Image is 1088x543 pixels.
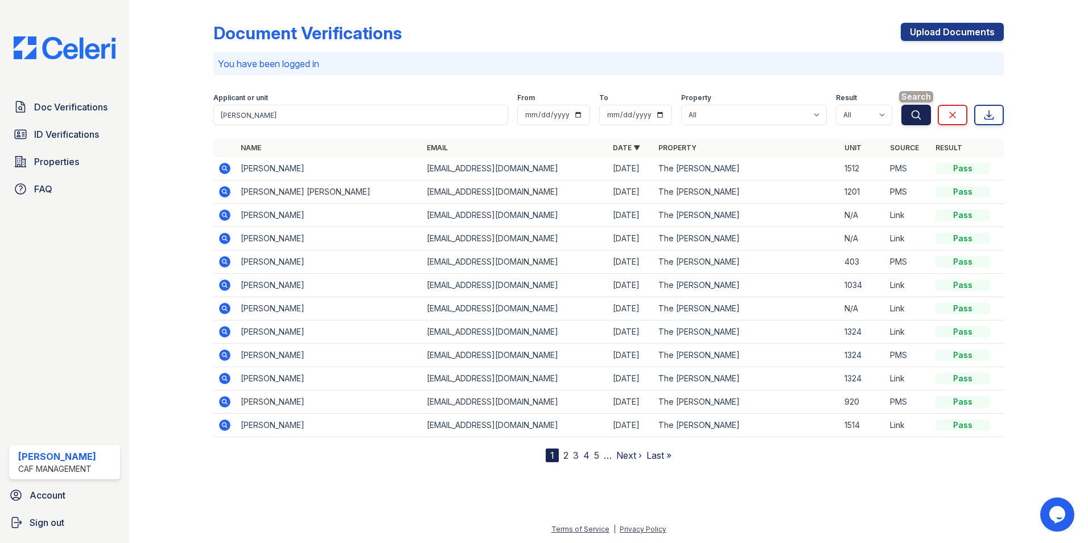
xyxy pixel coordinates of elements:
a: Sign out [5,511,125,534]
td: [DATE] [608,274,654,297]
td: [PERSON_NAME] [236,227,422,250]
td: [EMAIL_ADDRESS][DOMAIN_NAME] [422,274,608,297]
td: The [PERSON_NAME] [654,274,840,297]
td: [DATE] [608,180,654,204]
div: Pass [935,256,990,268]
span: Properties [34,155,79,168]
td: [EMAIL_ADDRESS][DOMAIN_NAME] [422,227,608,250]
td: Link [885,320,931,344]
td: PMS [885,344,931,367]
a: Source [890,143,919,152]
label: Result [836,93,857,102]
td: [EMAIL_ADDRESS][DOMAIN_NAME] [422,250,608,274]
a: Upload Documents [901,23,1004,41]
td: N/A [840,227,885,250]
td: PMS [885,390,931,414]
td: [EMAIL_ADDRESS][DOMAIN_NAME] [422,390,608,414]
td: [DATE] [608,367,654,390]
input: Search by name, email, or unit number [213,105,508,125]
a: ID Verifications [9,123,120,146]
td: The [PERSON_NAME] [654,390,840,414]
td: [EMAIL_ADDRESS][DOMAIN_NAME] [422,297,608,320]
td: The [PERSON_NAME] [654,157,840,180]
td: Link [885,297,931,320]
a: Terms of Service [551,525,609,533]
div: Pass [935,396,990,408]
td: [PERSON_NAME] [236,250,422,274]
td: [DATE] [608,390,654,414]
a: Property [658,143,697,152]
td: 1324 [840,367,885,390]
a: Properties [9,150,120,173]
td: 920 [840,390,885,414]
span: Search [899,91,933,102]
td: 1201 [840,180,885,204]
td: [EMAIL_ADDRESS][DOMAIN_NAME] [422,414,608,437]
td: Link [885,274,931,297]
div: Document Verifications [213,23,402,43]
a: Privacy Policy [620,525,666,533]
td: Link [885,204,931,227]
div: Pass [935,303,990,314]
a: Doc Verifications [9,96,120,118]
td: 1514 [840,414,885,437]
td: [DATE] [608,320,654,344]
td: [PERSON_NAME] [236,297,422,320]
a: FAQ [9,178,120,200]
div: Pass [935,349,990,361]
td: [EMAIL_ADDRESS][DOMAIN_NAME] [422,157,608,180]
td: [EMAIL_ADDRESS][DOMAIN_NAME] [422,204,608,227]
td: [DATE] [608,157,654,180]
td: The [PERSON_NAME] [654,227,840,250]
a: Next › [616,450,642,461]
div: 1 [546,449,559,462]
a: 2 [563,450,568,461]
td: [EMAIL_ADDRESS][DOMAIN_NAME] [422,180,608,204]
div: Pass [935,186,990,198]
label: Property [681,93,711,102]
td: [DATE] [608,204,654,227]
td: [PERSON_NAME] [236,367,422,390]
td: The [PERSON_NAME] [654,250,840,274]
span: Sign out [30,516,64,529]
div: Pass [935,279,990,291]
a: Name [241,143,261,152]
label: To [599,93,608,102]
td: [DATE] [608,250,654,274]
a: 4 [583,450,590,461]
span: ID Verifications [34,127,99,141]
label: From [517,93,535,102]
button: Search [901,105,931,125]
a: Email [427,143,448,152]
a: Account [5,484,125,507]
td: PMS [885,250,931,274]
div: Pass [935,373,990,384]
div: Pass [935,163,990,174]
p: You have been logged in [218,57,999,71]
div: Pass [935,326,990,338]
td: [PERSON_NAME] [236,320,422,344]
img: CE_Logo_Blue-a8612792a0a2168367f1c8372b55b34899dd931a85d93a1a3d3e32e68fde9ad4.png [5,36,125,59]
a: Last » [646,450,671,461]
label: Applicant or unit [213,93,268,102]
td: N/A [840,204,885,227]
td: [EMAIL_ADDRESS][DOMAIN_NAME] [422,367,608,390]
td: [PERSON_NAME] [236,274,422,297]
div: [PERSON_NAME] [18,450,96,463]
td: Link [885,227,931,250]
td: [DATE] [608,297,654,320]
td: [DATE] [608,414,654,437]
a: Date ▼ [613,143,640,152]
span: Doc Verifications [34,100,108,114]
td: Link [885,414,931,437]
div: Pass [935,233,990,244]
td: [EMAIL_ADDRESS][DOMAIN_NAME] [422,344,608,367]
td: [DATE] [608,344,654,367]
span: Account [30,488,65,502]
td: The [PERSON_NAME] [654,180,840,204]
a: Result [935,143,962,152]
a: 5 [594,450,599,461]
td: The [PERSON_NAME] [654,297,840,320]
td: [PERSON_NAME] [PERSON_NAME] [236,180,422,204]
